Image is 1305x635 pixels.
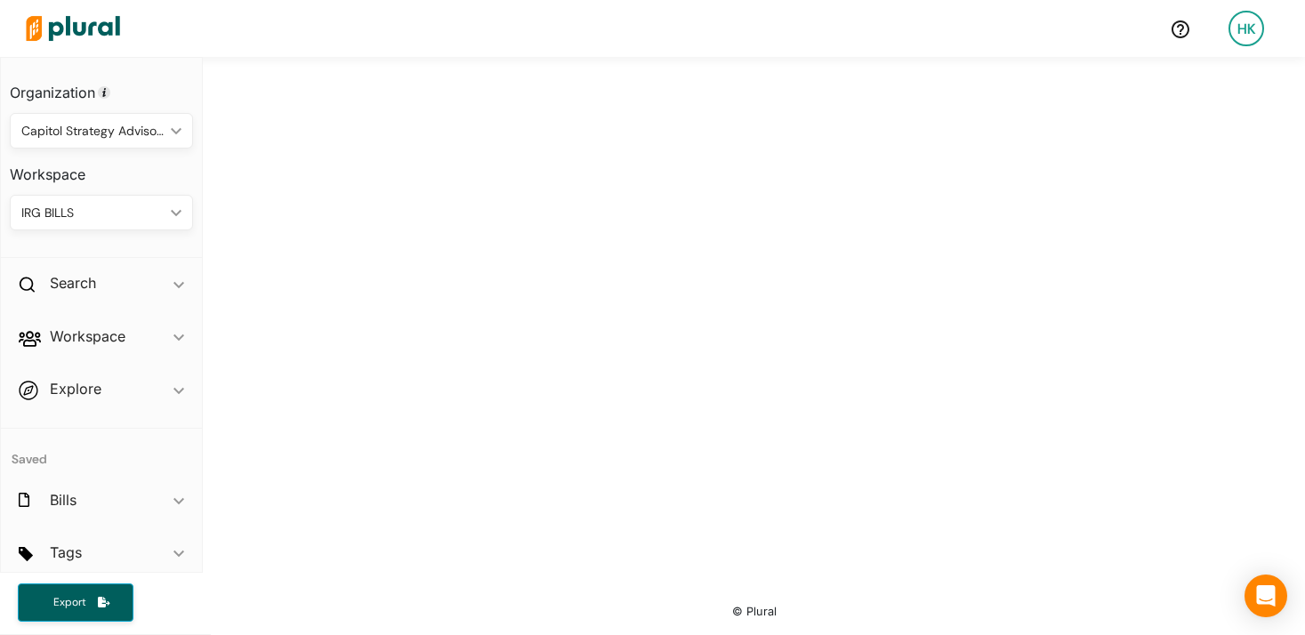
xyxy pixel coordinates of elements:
h2: Search [50,273,96,293]
a: HK [1214,4,1278,53]
div: Tooltip anchor [96,84,112,100]
h2: Workspace [50,326,125,346]
h2: Explore [50,379,101,398]
div: Open Intercom Messenger [1245,575,1287,617]
h4: Saved [1,429,202,472]
h2: Tags [50,543,82,562]
h3: Workspace [10,149,193,188]
small: © Plural [732,605,777,618]
div: IRG BILLS [21,204,164,222]
span: Export [41,595,98,610]
button: Export [18,583,133,622]
div: Capitol Strategy Advisors [21,122,164,141]
h2: Bills [50,490,77,510]
h3: Organization [10,67,193,106]
div: HK [1228,11,1264,46]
